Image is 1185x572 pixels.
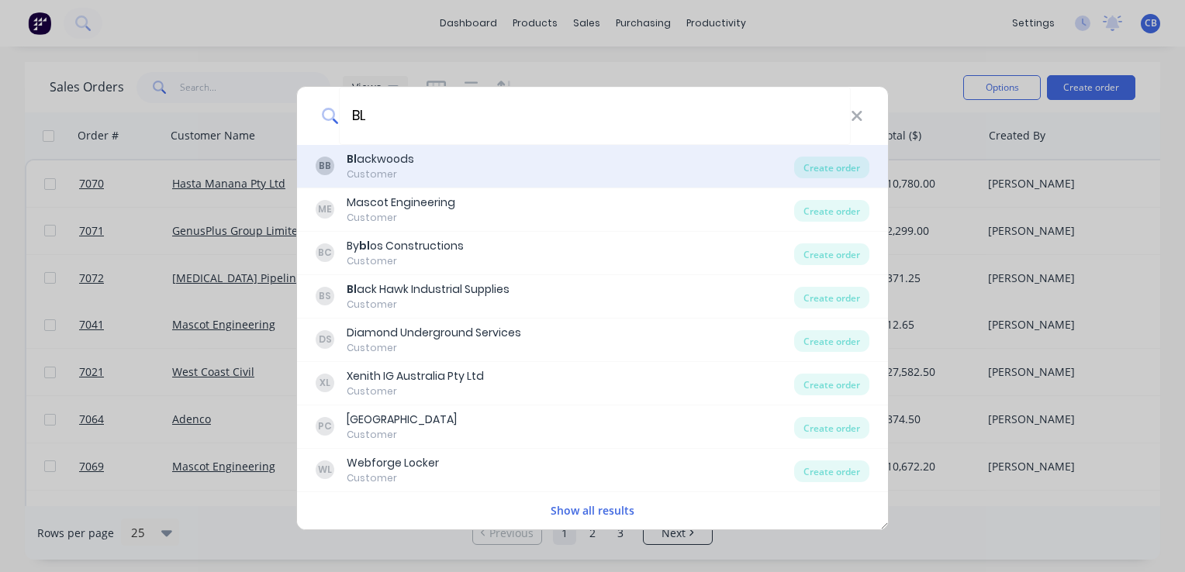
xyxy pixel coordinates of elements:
div: Webforge Locker [347,455,439,471]
div: Create order [794,243,869,265]
div: Customer [347,471,439,485]
input: Enter a customer name to create a new order... [339,87,851,145]
div: BB [316,157,334,175]
div: ME [316,200,334,219]
div: Customer [347,254,464,268]
div: Create order [794,460,869,482]
div: DS [316,330,334,349]
div: Customer [347,428,457,442]
div: Create order [794,417,869,439]
div: ackwoods [347,151,414,167]
div: By os Constructions [347,238,464,254]
div: Create order [794,330,869,352]
div: BC [316,243,334,262]
b: Bl [347,151,357,167]
button: Show all results [546,501,639,519]
div: XL [316,374,334,392]
div: Customer [347,167,414,181]
div: Diamond Underground Services [347,325,521,341]
div: Create order [794,157,869,178]
b: Bl [347,281,357,297]
div: ack Hawk Industrial Supplies [347,281,510,298]
div: PC [316,417,334,436]
div: Customer [347,211,455,225]
div: Customer [347,298,510,312]
div: Create order [794,374,869,395]
div: [GEOGRAPHIC_DATA] [347,412,457,428]
div: WL [316,460,334,479]
div: BS [316,287,334,305]
div: Create order [794,287,869,308]
div: Customer [347,384,484,398]
div: Customer [347,341,521,355]
b: bl [359,238,370,253]
div: Create order [794,200,869,222]
div: Xenith IG Australia Pty Ltd [347,368,484,384]
div: Mascot Engineering [347,195,455,211]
